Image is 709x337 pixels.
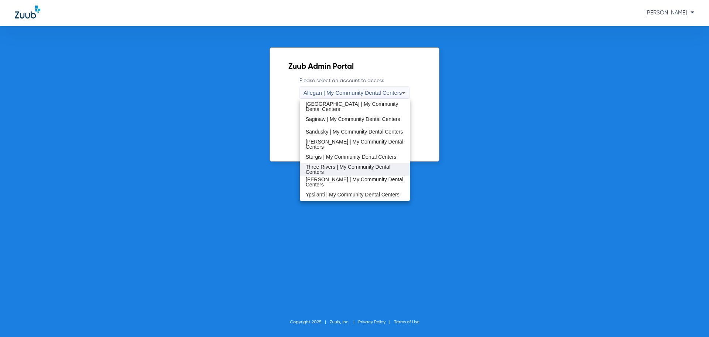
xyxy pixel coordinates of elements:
[306,154,397,159] span: Sturgis | My Community Dental Centers
[306,117,400,122] span: Saginaw | My Community Dental Centers
[306,101,404,112] span: [GEOGRAPHIC_DATA] | My Community Dental Centers
[306,129,403,134] span: Sandusky | My Community Dental Centers
[306,89,404,99] span: Mt. Pleasant | My Community Dental Centers
[306,192,400,197] span: Ypsilanti | My Community Dental Centers
[672,301,709,337] iframe: Chat Widget
[306,164,404,175] span: Three Rivers | My Community Dental Centers
[306,177,404,187] span: [PERSON_NAME] | My Community Dental Centers
[306,139,404,149] span: [PERSON_NAME] | My Community Dental Centers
